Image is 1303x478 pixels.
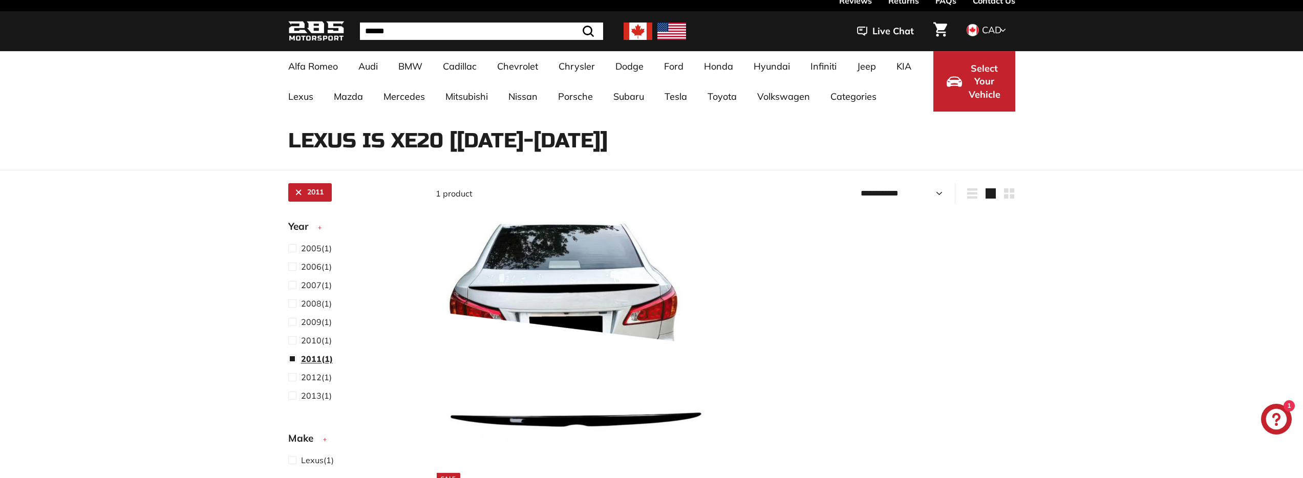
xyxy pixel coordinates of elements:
span: Make [288,431,321,446]
span: 2013 [301,390,322,401]
a: Chevrolet [487,51,548,81]
span: 2009 [301,317,322,327]
span: 2007 [301,280,322,290]
button: Live Chat [844,18,927,44]
a: BMW [388,51,433,81]
span: 2010 [301,335,322,345]
a: 2011 [288,183,332,202]
span: 2005 [301,243,322,253]
span: (1) [301,353,333,365]
a: Alfa Romeo [278,51,348,81]
a: Cadillac [433,51,487,81]
h1: Lexus IS XE20 [[DATE]-[DATE]] [288,129,1015,152]
span: (1) [301,334,332,346]
span: 2011 [301,354,322,364]
span: (1) [301,242,332,254]
span: (1) [301,297,332,310]
a: Mitsubishi [435,81,498,112]
a: Infiniti [800,51,847,81]
a: Hyundai [743,51,800,81]
a: Chrysler [548,51,605,81]
span: Select Your Vehicle [967,62,1002,101]
span: (1) [301,454,334,466]
a: Cart [927,14,953,49]
div: 1 product [436,187,725,200]
span: 2008 [301,298,322,309]
a: Lexus [278,81,324,112]
a: Mazda [324,81,373,112]
span: 2006 [301,262,322,272]
span: (1) [301,389,332,402]
a: Honda [694,51,743,81]
a: KIA [886,51,922,81]
span: (1) [301,260,332,273]
input: Search [360,23,603,40]
a: Ford [654,51,694,81]
img: Logo_285_Motorsport_areodynamics_components [288,19,345,44]
a: Volkswagen [747,81,820,112]
a: Nissan [498,81,548,112]
a: Porsche [548,81,603,112]
span: Lexus [301,455,324,465]
span: Live Chat [872,25,914,38]
a: Tesla [654,81,697,112]
button: Year [288,216,419,242]
a: Mercedes [373,81,435,112]
span: (1) [301,279,332,291]
span: 2012 [301,372,322,382]
span: (1) [301,371,332,383]
inbox-online-store-chat: Shopify online store chat [1258,404,1295,437]
span: CAD [982,24,1001,36]
button: Select Your Vehicle [933,51,1015,112]
a: Audi [348,51,388,81]
a: Subaru [603,81,654,112]
span: Year [288,219,316,234]
a: Toyota [697,81,747,112]
a: Jeep [847,51,886,81]
span: (1) [301,316,332,328]
a: Categories [820,81,887,112]
a: Dodge [605,51,654,81]
button: Make [288,428,419,453]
